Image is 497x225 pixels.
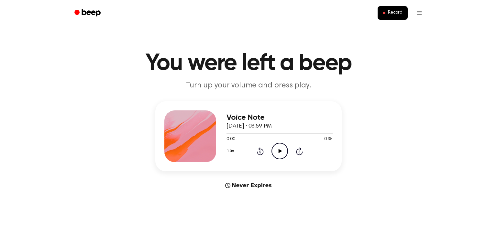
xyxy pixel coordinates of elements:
p: Turn up your volume and press play. [124,80,373,91]
button: Open menu [412,5,427,21]
h1: You were left a beep [83,52,414,75]
span: Record [388,10,403,16]
div: Never Expires [155,182,342,189]
a: Beep [70,7,106,19]
span: [DATE] · 08:59 PM [226,123,272,129]
h3: Voice Note [226,113,333,122]
span: 0:35 [324,136,333,143]
button: 1.0x [226,146,236,157]
button: Record [378,6,408,20]
span: 0:00 [226,136,235,143]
